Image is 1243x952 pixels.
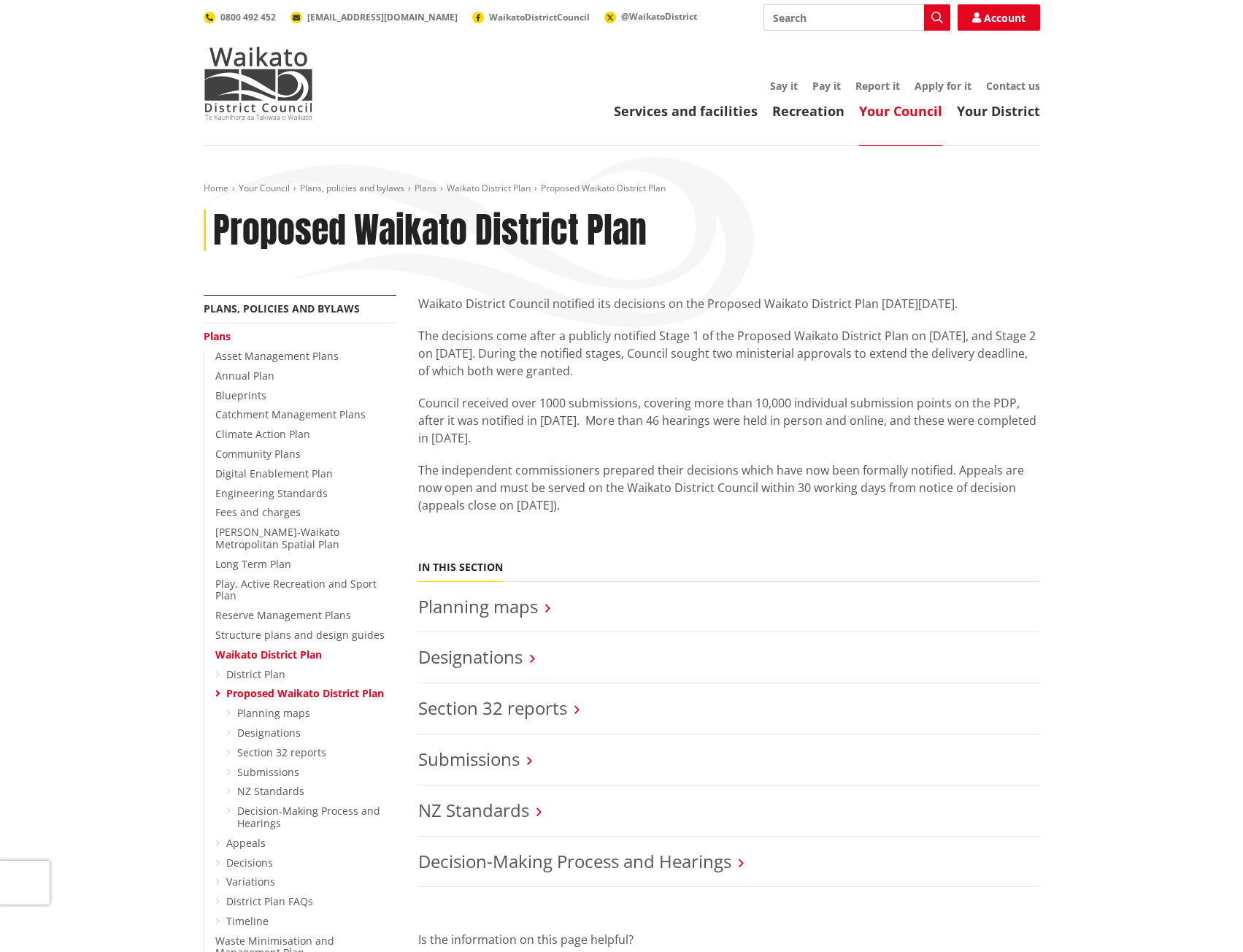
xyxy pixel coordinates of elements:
a: Plans, policies and bylaws [300,182,404,194]
a: Decisions [226,856,273,870]
a: Pay it [812,79,841,93]
a: Home [204,182,228,194]
p: The independent commissioners prepared their decisions which have now been formally notified. App... [418,461,1040,514]
a: Planning maps [237,706,310,720]
a: Apply for it [915,79,971,93]
a: Your Council [859,102,942,120]
a: Digital Enablement Plan [215,467,333,480]
a: Section 32 reports [237,745,326,759]
span: WaikatoDistrictCouncil [489,11,590,23]
a: Your Council [239,182,290,194]
p: Waikato District Council notified its decisions on the Proposed Waikato District Plan [DATE][DATE]. [418,295,1040,312]
a: Decision-Making Process and Hearings [237,804,380,830]
a: Engineering Standards [215,486,328,500]
h1: Proposed Waikato District Plan [213,210,647,252]
a: Play, Active Recreation and Sport Plan [215,577,377,603]
a: Waikato District Plan [447,182,531,194]
a: NZ Standards [237,784,304,798]
a: Say it [770,79,798,93]
a: Plans [204,329,231,343]
a: Long Term Plan [215,557,291,571]
a: Waikato District Plan [215,648,322,661]
a: Blueprints [215,388,266,402]
a: @WaikatoDistrict [604,10,697,23]
a: Annual Plan [215,369,274,383]
a: Appeals [226,836,266,850]
a: Plans, policies and bylaws [204,302,360,315]
a: Contact us [986,79,1040,93]
a: Reserve Management Plans [215,608,351,622]
p: The decisions come after a publicly notified Stage 1 of the Proposed Waikato District Plan on [DA... [418,327,1040,380]
a: Community Plans [215,447,301,461]
span: [EMAIL_ADDRESS][DOMAIN_NAME] [307,11,458,23]
a: Services and facilities [614,102,758,120]
iframe: Messenger Launcher [1176,891,1228,943]
a: Planning maps [418,594,538,618]
a: Section 32 reports [418,696,567,720]
a: Your District [957,102,1040,120]
a: Structure plans and design guides [215,628,385,642]
a: [PERSON_NAME]-Waikato Metropolitan Spatial Plan [215,525,339,551]
a: District Plan [226,667,285,681]
a: Submissions [237,765,299,779]
a: Asset Management Plans [215,349,339,363]
span: Proposed Waikato District Plan [541,182,666,194]
a: Decision-Making Process and Hearings [418,849,731,873]
input: Search input [763,4,950,31]
h5: In this section [418,561,503,574]
a: Submissions [418,747,520,771]
a: Account [958,4,1040,31]
a: Designations [418,645,523,669]
a: Fees and charges [215,505,301,519]
a: Plans [415,182,436,194]
nav: breadcrumb [204,183,1040,195]
a: [EMAIL_ADDRESS][DOMAIN_NAME] [290,11,458,23]
a: Proposed Waikato District Plan [226,686,384,700]
a: WaikatoDistrictCouncil [472,11,590,23]
a: Designations [237,726,301,740]
span: @WaikatoDistrict [621,10,697,23]
a: Variations [226,875,275,888]
a: NZ Standards [418,798,529,822]
img: Waikato District Council - Te Kaunihera aa Takiwaa o Waikato [204,47,313,120]
a: Report it [855,79,900,93]
a: District Plan FAQs [226,894,313,908]
a: 0800 492 452 [204,11,276,23]
p: Council received over 1000 submissions, covering more than 10,000 individual submission points on... [418,394,1040,447]
a: Climate Action Plan [215,427,310,441]
a: Catchment Management Plans [215,407,366,421]
p: Is the information on this page helpful? [418,931,1040,948]
a: Timeline [226,914,269,928]
span: 0800 492 452 [220,11,276,23]
a: Recreation [772,102,844,120]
